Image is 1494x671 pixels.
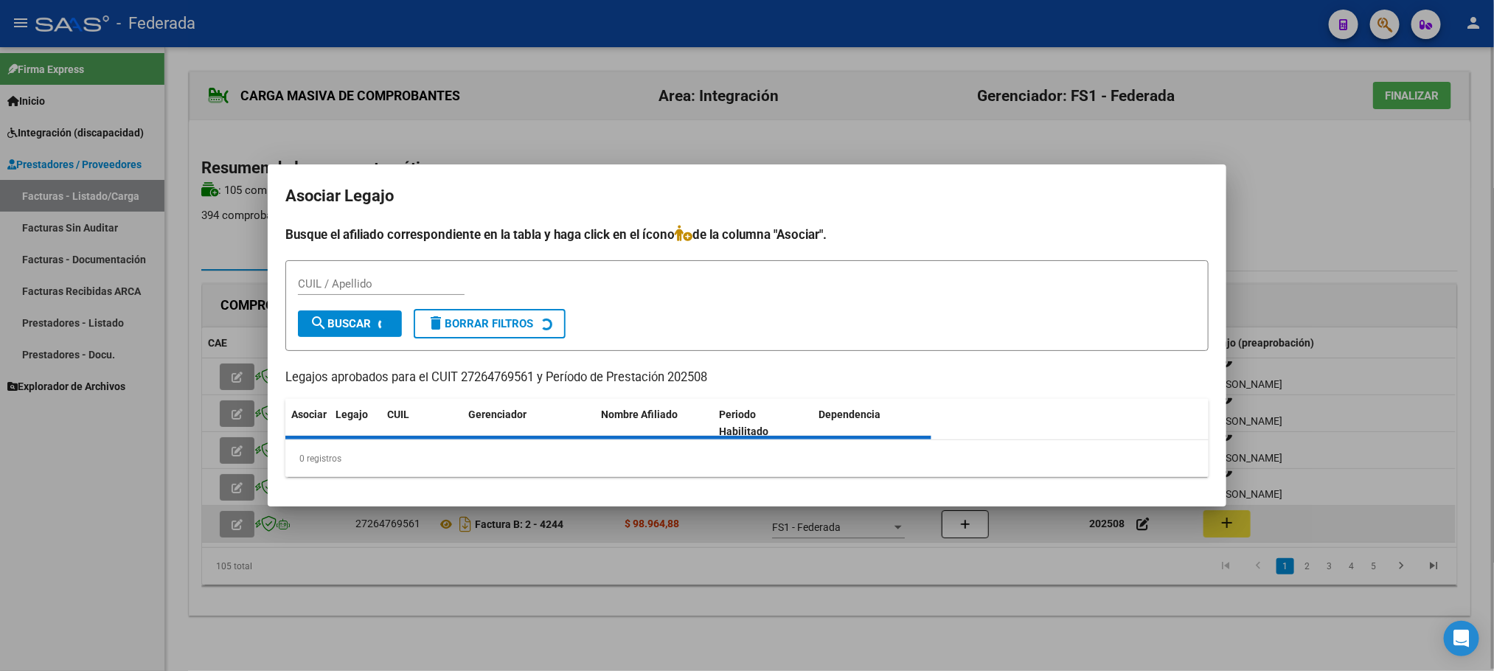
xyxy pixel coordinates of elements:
[720,408,769,437] span: Periodo Habilitado
[468,408,527,420] span: Gerenciador
[595,399,714,448] datatable-header-cell: Nombre Afiliado
[1444,621,1479,656] div: Open Intercom Messenger
[414,309,566,338] button: Borrar Filtros
[813,399,932,448] datatable-header-cell: Dependencia
[336,408,368,420] span: Legajo
[285,399,330,448] datatable-header-cell: Asociar
[330,399,381,448] datatable-header-cell: Legajo
[462,399,595,448] datatable-header-cell: Gerenciador
[601,408,678,420] span: Nombre Afiliado
[427,317,533,330] span: Borrar Filtros
[381,399,462,448] datatable-header-cell: CUIL
[285,369,1209,387] p: Legajos aprobados para el CUIT 27264769561 y Período de Prestación 202508
[819,408,881,420] span: Dependencia
[285,182,1209,210] h2: Asociar Legajo
[714,399,813,448] datatable-header-cell: Periodo Habilitado
[298,310,402,337] button: Buscar
[291,408,327,420] span: Asociar
[285,440,1209,477] div: 0 registros
[310,317,371,330] span: Buscar
[310,314,327,332] mat-icon: search
[285,225,1209,244] h4: Busque el afiliado correspondiente en la tabla y haga click en el ícono de la columna "Asociar".
[387,408,409,420] span: CUIL
[427,314,445,332] mat-icon: delete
